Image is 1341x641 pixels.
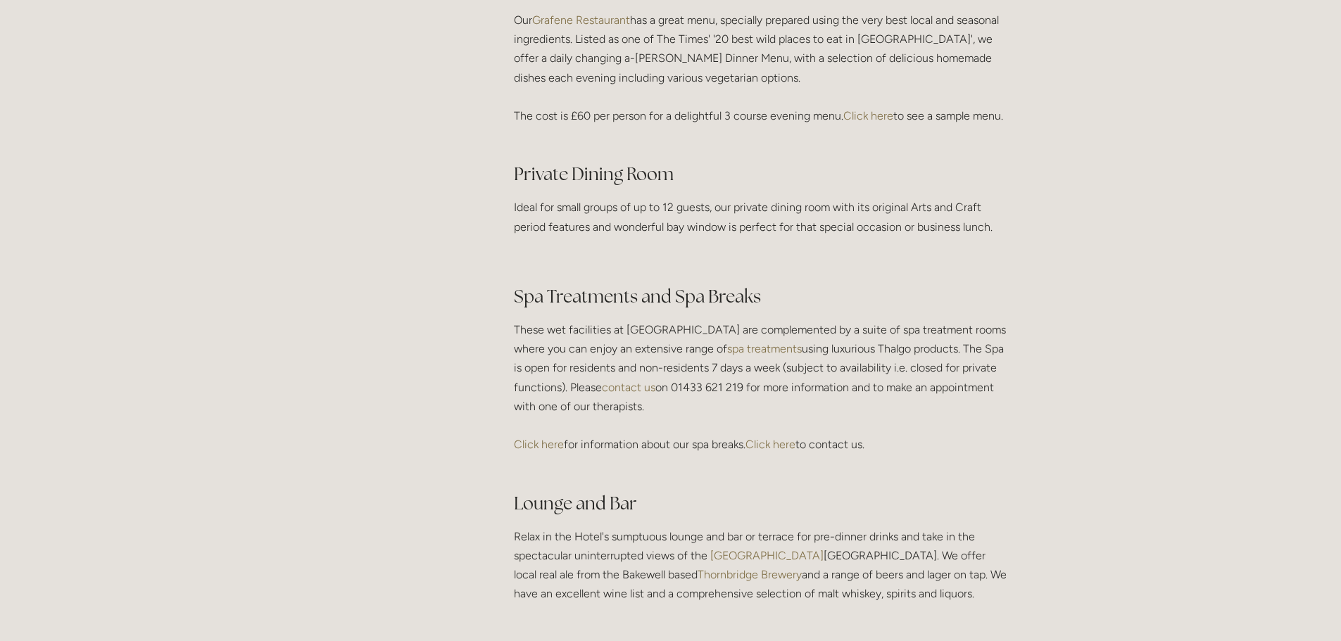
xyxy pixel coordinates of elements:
a: [GEOGRAPHIC_DATA] [707,549,824,562]
h2: Lounge and Bar [514,491,1007,516]
a: Click here [745,438,795,451]
h2: Private Dining Room [514,162,1007,186]
a: Click here [843,109,893,122]
a: spa treatments [727,342,802,355]
a: Thornbridge Brewery [698,568,802,581]
a: contact us [602,381,655,394]
p: Relax in the Hotel's sumptuous lounge and bar or terrace for pre-dinner drinks and take in the sp... [514,527,1007,623]
p: Our has a great menu, specially prepared using the very best local and seasonal ingredients. List... [514,11,1007,144]
a: Grafene Restaurant [532,13,630,27]
h2: Spa Treatments and Spa Breaks [514,284,1007,309]
p: Ideal for small groups of up to 12 guests, our private dining room with its original Arts and Cra... [514,198,1007,236]
p: These wet facilities at [GEOGRAPHIC_DATA] are complemented by a suite of spa treatment rooms wher... [514,320,1007,474]
a: Click here [514,438,564,451]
